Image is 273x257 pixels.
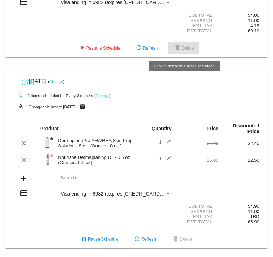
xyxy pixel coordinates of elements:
mat-icon: delete [173,44,182,52]
mat-icon: edit [163,156,171,164]
span: Refresh [133,237,156,242]
span: 11.00 [248,18,259,23]
button: Delete [166,233,197,245]
span: Pause Schedule [80,237,118,242]
span: 11.00 [248,209,259,214]
div: 25.00 [178,157,218,163]
div: DermaplanePro AHA/BHA Skin Prep Solution - 8 oz. (Ounces: 8 oz.) [55,138,136,148]
strong: Price [207,126,218,131]
div: 32.40 [218,141,259,146]
button: Pause Schedule [74,233,124,245]
div: Est. Total [178,219,218,225]
div: Est. Tax [178,23,218,28]
mat-icon: play_arrow [78,44,86,52]
div: Shipping [178,209,218,214]
small: 2 items scheduled for Every 3 months [14,94,93,98]
strong: Product [40,126,59,131]
div: Shipping [178,18,218,23]
span: 4.19 [250,23,259,28]
mat-icon: live_help [78,102,87,111]
span: Visa ending in 6982 (expires [CREDIT_CARD_DATA]) [60,191,178,197]
mat-icon: clear [20,156,28,164]
mat-icon: delete [171,235,180,244]
strong: Quantity [152,126,172,131]
button: Refresh [127,233,161,245]
span: 1 [159,139,171,145]
a: Change [96,94,109,98]
mat-icon: add [20,174,28,183]
span: Resume Schedule [78,46,121,51]
span: Delete [173,46,194,51]
mat-icon: [DATE] [16,78,25,86]
div: 54.90 [218,204,259,209]
mat-icon: credit_card [20,189,28,197]
strong: Discounted Price [233,123,259,134]
span: Delete [171,237,192,242]
mat-icon: clear [20,139,28,147]
small: ( ) [48,80,64,84]
div: Subtotal [178,204,218,209]
mat-icon: lock_open [16,102,25,111]
div: 36.00 [178,141,218,146]
input: Search... [60,175,171,181]
mat-icon: refresh [133,235,141,244]
span: 69.19 [248,28,259,34]
span: 65.90 [248,219,259,225]
mat-icon: refresh [135,44,143,52]
button: Delete [168,42,200,54]
mat-select: Payment Method [60,191,171,197]
a: Change [49,80,63,84]
div: 54.00 [218,13,259,18]
span: 1 [159,156,171,161]
div: Est. Total [178,28,218,34]
div: Subtotal [178,13,218,18]
mat-icon: autorenew [16,91,25,100]
span: TBD [250,214,259,219]
small: ( ) [94,94,111,98]
mat-icon: edit [163,139,171,147]
small: Changeable before [DATE] [29,105,76,109]
button: Resume Schedule [72,42,126,54]
img: Cart-Images-24.png [40,136,54,150]
button: Refresh [129,42,163,54]
div: 22.50 [218,157,259,163]
img: 5.png [40,153,54,167]
span: Refresh [135,46,158,51]
div: Nourishe Dermaplaning Oil - 0.5 oz (Ounces: 0.5 oz) [55,155,136,165]
mat-icon: pause [80,235,88,244]
div: Est. Tax [178,214,218,219]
